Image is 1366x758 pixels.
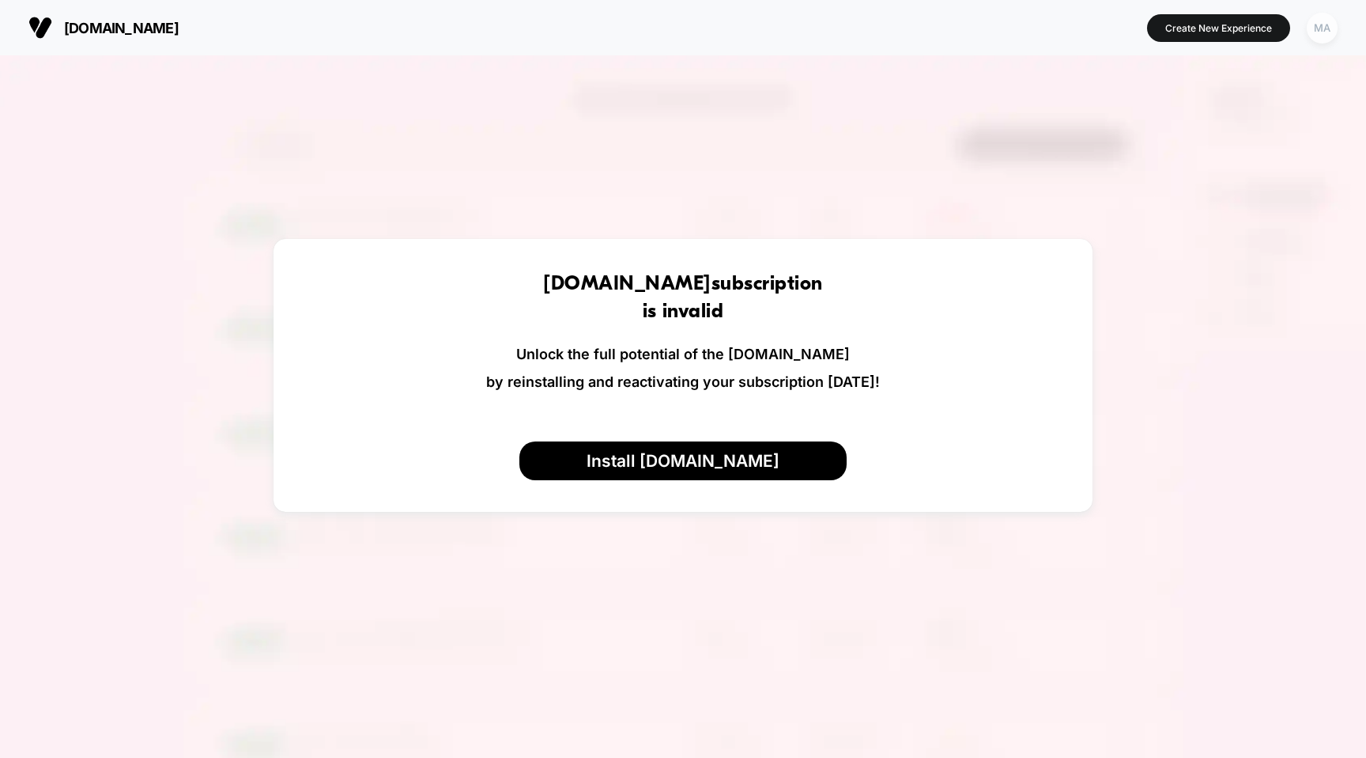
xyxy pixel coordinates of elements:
[24,15,183,40] button: [DOMAIN_NAME]
[543,271,822,326] h1: [DOMAIN_NAME] subscription is invalid
[519,442,847,480] button: Install [DOMAIN_NAME]
[1302,12,1342,44] button: MA
[64,20,179,36] span: [DOMAIN_NAME]
[1147,14,1290,42] button: Create New Experience
[486,340,880,396] p: Unlock the full potential of the [DOMAIN_NAME] by reinstalling and reactivating your subscription...
[1307,13,1338,44] div: MA
[28,16,52,40] img: Visually logo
